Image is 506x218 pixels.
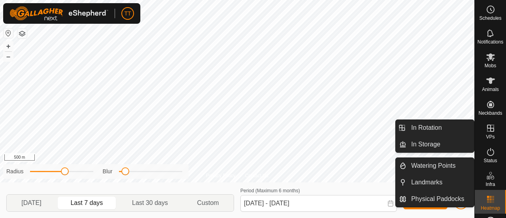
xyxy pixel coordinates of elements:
[6,167,24,176] label: Radius
[17,29,27,38] button: Map Layers
[70,198,103,208] span: Last 7 days
[124,9,131,18] span: TT
[411,123,442,133] span: In Rotation
[406,120,474,136] a: In Rotation
[396,174,474,190] li: Landmarks
[485,63,496,68] span: Mobs
[103,167,113,176] label: Blur
[4,42,13,51] button: +
[481,206,500,210] span: Heatmap
[406,174,474,190] a: Landmarks
[483,158,497,163] span: Status
[206,172,236,179] a: Privacy Policy
[478,111,502,116] span: Neckbands
[396,120,474,136] li: In Rotation
[4,28,13,38] button: Reset Map
[406,191,474,207] a: Physical Paddocks
[411,178,442,187] span: Landmarks
[406,136,474,152] a: In Storage
[411,140,440,149] span: In Storage
[396,158,474,174] li: Watering Points
[406,158,474,174] a: Watering Points
[411,194,464,204] span: Physical Paddocks
[482,87,499,92] span: Animals
[479,16,501,21] span: Schedules
[478,40,503,44] span: Notifications
[411,161,455,171] span: Watering Points
[240,188,300,193] label: Period (Maximum 6 months)
[486,135,495,139] span: VPs
[4,52,13,61] button: –
[396,136,474,152] li: In Storage
[485,182,495,187] span: Infra
[396,191,474,207] li: Physical Paddocks
[132,198,168,208] span: Last 30 days
[21,198,41,208] span: [DATE]
[9,6,108,21] img: Gallagher Logo
[245,172,268,179] a: Contact Us
[197,198,219,208] span: Custom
